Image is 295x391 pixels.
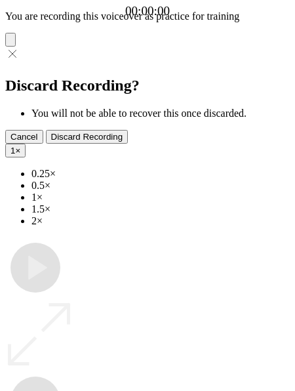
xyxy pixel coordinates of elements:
li: 0.5× [31,180,290,192]
a: 00:00:00 [125,4,170,18]
button: Cancel [5,130,43,144]
li: 0.25× [31,168,290,180]
p: You are recording this voiceover as practice for training [5,10,290,22]
li: You will not be able to recover this once discarded. [31,108,290,119]
li: 1× [31,192,290,203]
button: 1× [5,144,26,157]
button: Discard Recording [46,130,128,144]
li: 2× [31,215,290,227]
li: 1.5× [31,203,290,215]
span: 1 [10,146,15,155]
h2: Discard Recording? [5,77,290,94]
